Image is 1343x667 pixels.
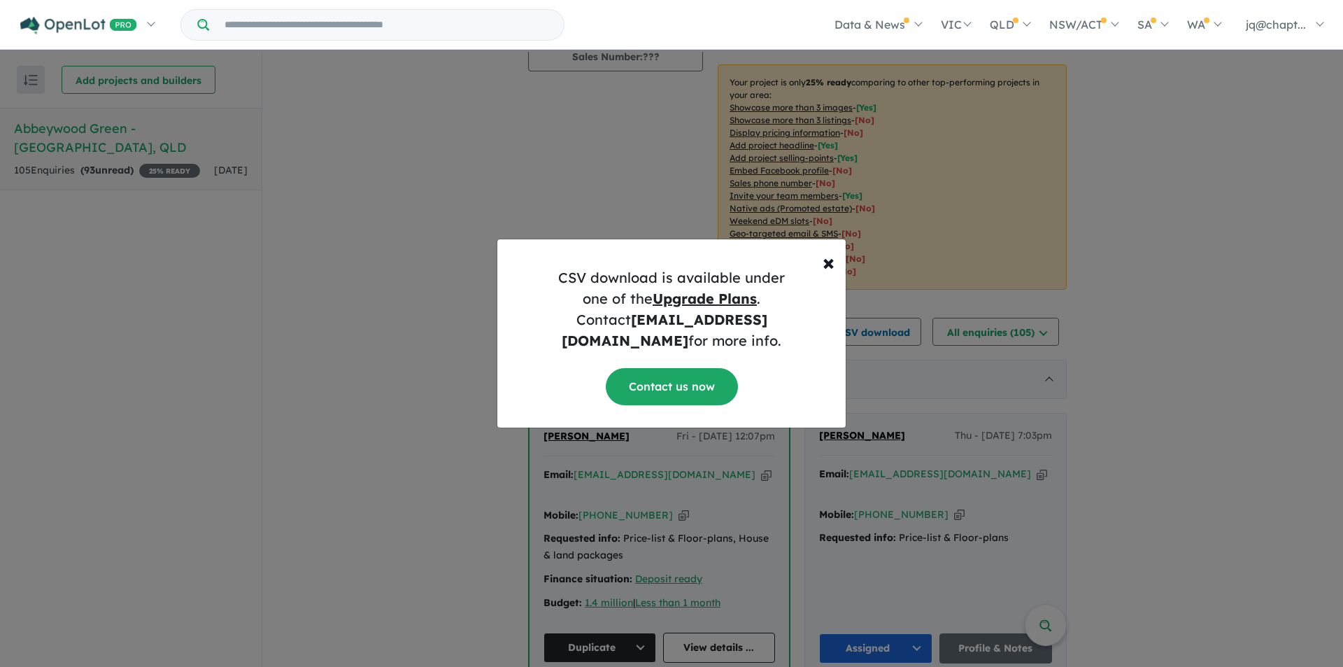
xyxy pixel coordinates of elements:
strong: [EMAIL_ADDRESS][DOMAIN_NAME] [562,311,767,349]
span: × [823,248,834,276]
a: Contact us now [606,368,738,405]
img: Openlot PRO Logo White [20,17,137,34]
span: jq@chapt... [1246,17,1306,31]
h5: CSV download is available under one of the . Contact for more info. [509,267,834,351]
u: Upgrade Plans [653,290,757,307]
input: Try estate name, suburb, builder or developer [212,10,561,40]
